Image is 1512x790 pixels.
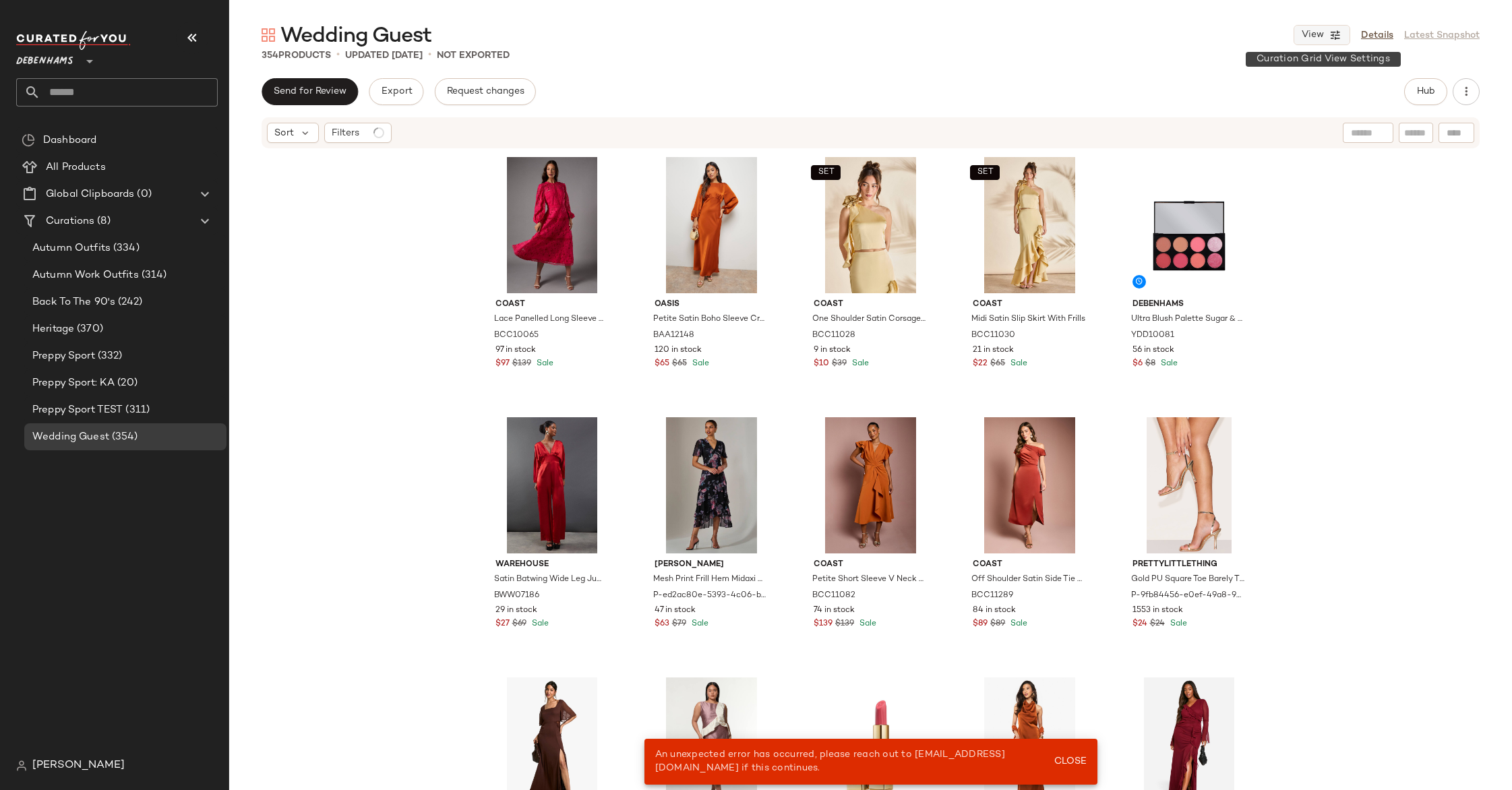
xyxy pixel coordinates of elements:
span: $8 [1145,358,1155,370]
button: View [1294,25,1350,45]
span: Coast [495,299,609,311]
span: $65 [990,358,1005,370]
span: Gold PU Square Toe Barely There Mid Heeled Sandals [1131,574,1245,586]
button: SET [811,165,841,180]
span: Global Clipboards [46,187,134,202]
span: Warehouse [495,559,609,571]
span: (311) [123,402,150,418]
span: $22 [973,358,988,370]
span: Preppy Sport [32,348,95,364]
span: Oasis [655,299,768,311]
span: $97 [495,358,510,370]
span: Hub [1416,86,1435,97]
span: BWW07186 [494,590,539,602]
span: View [1301,30,1324,40]
span: Coast [973,299,1087,311]
span: Mesh Print Frill Hem Midaxi Dress [653,574,767,586]
span: SET [977,168,994,177]
img: ydd10081_multi_xl [1122,157,1257,293]
span: [PERSON_NAME] [655,559,768,571]
span: $65 [655,358,669,370]
img: svg%3e [22,133,35,147]
p: Not Exported [437,49,510,63]
img: bcc11028_yellow_xl [803,157,938,293]
span: Close [1053,756,1086,767]
span: $65 [672,358,687,370]
button: Close [1048,750,1091,774]
span: BCC11028 [812,330,855,342]
a: Details [1361,28,1393,42]
span: Midi Satin Slip Skirt With Frills [971,313,1085,326]
span: Sale [1168,619,1187,628]
span: Sale [690,359,709,368]
span: $27 [495,618,510,630]
span: BCC11082 [812,590,855,602]
span: YDD10081 [1131,330,1174,342]
span: BAA12148 [653,330,694,342]
span: $139 [512,358,531,370]
span: Request changes [446,86,524,97]
button: Hub [1404,78,1447,105]
span: Sale [857,619,876,628]
span: Sale [689,619,708,628]
span: Coast [814,559,928,571]
p: updated [DATE] [345,49,423,63]
span: Coast [973,559,1087,571]
span: Sale [529,619,549,628]
span: • [428,47,431,63]
span: Debenhams [16,46,73,70]
span: 84 in stock [973,605,1016,617]
span: 354 [262,51,278,61]
span: Wedding Guest [280,23,432,50]
button: Request changes [435,78,536,105]
div: Products [262,49,331,63]
span: [PERSON_NAME] [32,758,125,774]
span: Back To The 90's [32,295,115,310]
span: Coast [814,299,928,311]
span: 9 in stock [814,344,851,357]
span: 1553 in stock [1132,605,1183,617]
span: Wedding Guest [32,429,109,445]
img: baa12148_ginger_xl [644,157,779,293]
span: (370) [74,322,103,337]
span: Petite Satin Boho Sleeve Crew Neck Bias Midi Dress [653,313,767,326]
button: Send for Review [262,78,358,105]
span: 29 in stock [495,605,537,617]
span: Send for Review [273,86,346,97]
span: $139 [814,618,833,630]
img: bcc10065_raspberry_xl [485,157,620,293]
span: P-ed2ac80e-5393-4c06-bec5-b0df33becb04 [653,590,767,602]
span: Filters [332,126,359,140]
span: Autumn Outfits [32,241,111,256]
img: m5063027124277_yellow_xl [1122,417,1257,553]
span: Sale [1158,359,1178,368]
span: $24 [1132,618,1147,630]
span: SET [817,168,834,177]
span: (0) [134,187,151,202]
span: Heritage [32,322,74,337]
span: $39 [832,358,847,370]
span: Petite Short Sleeve V Neck Wrap Front Midi Dress [812,574,926,586]
button: Export [369,78,423,105]
span: BCC10065 [494,330,539,342]
span: 56 in stock [1132,344,1174,357]
span: $79 [672,618,686,630]
span: P-9fb84456-e0ef-49a8-90ba-b30a9970b225 [1131,590,1245,602]
span: Sale [1008,619,1027,628]
span: $69 [512,618,526,630]
button: SET [970,165,1000,180]
img: cfy_white_logo.C9jOOHJF.svg [16,31,131,50]
span: 21 in stock [973,344,1014,357]
span: $63 [655,618,669,630]
span: Preppy Sport TEST [32,402,123,418]
img: bcc11082_rust_xl [803,417,938,553]
img: bww07186_red_xl [485,417,620,553]
img: m5053319521198_black_xl [644,417,779,553]
img: svg%3e [16,760,27,771]
img: bcc11289_bronze_xl [962,417,1097,553]
span: $6 [1132,358,1143,370]
span: (314) [139,268,167,283]
span: (242) [115,295,142,310]
span: One Shoulder Satin Corsage Top [812,313,926,326]
span: Curations [46,214,94,229]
